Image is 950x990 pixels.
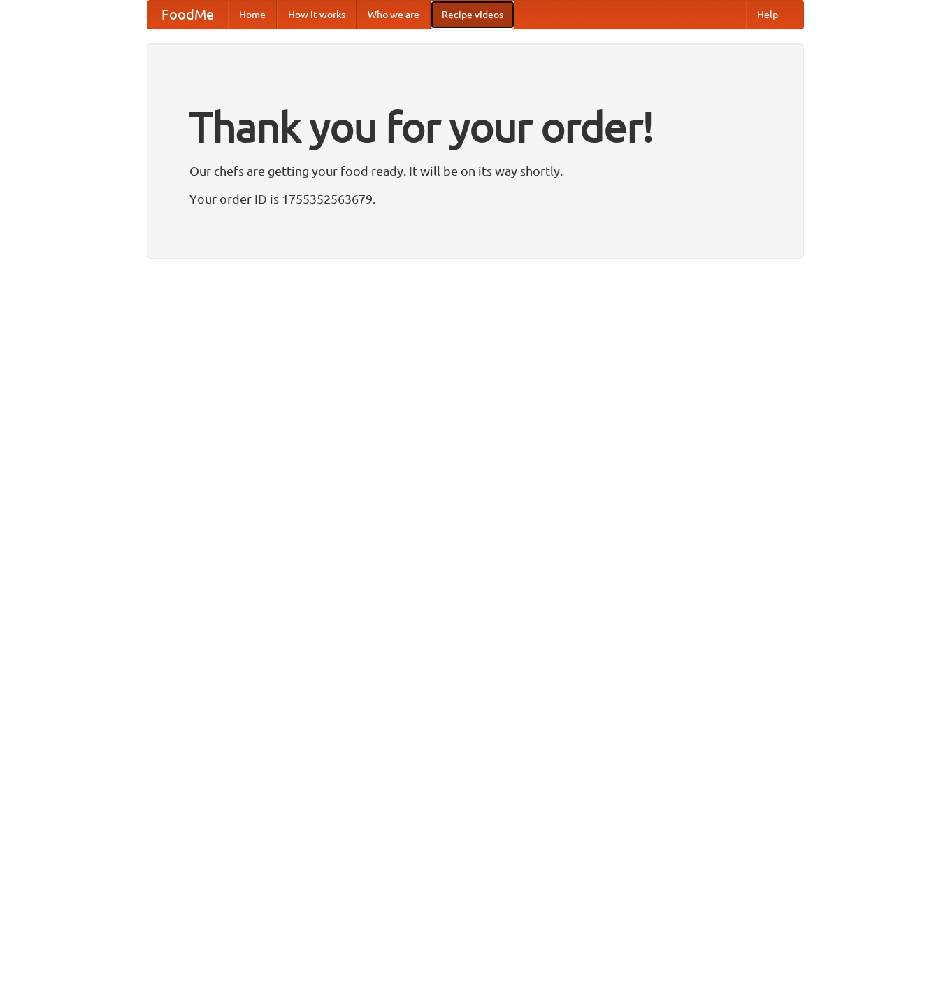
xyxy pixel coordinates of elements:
[189,160,761,181] p: Our chefs are getting your food ready. It will be on its way shortly.
[277,1,357,29] a: How it works
[228,1,277,29] a: Home
[431,1,514,29] a: Recipe videos
[189,188,761,209] p: Your order ID is 1755352563679.
[746,1,789,29] a: Help
[147,1,228,29] a: FoodMe
[189,93,761,160] h1: Thank you for your order!
[357,1,431,29] a: Who we are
